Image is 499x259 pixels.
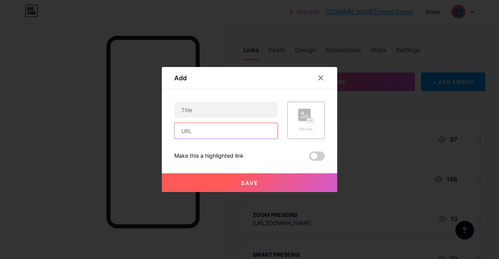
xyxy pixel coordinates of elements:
div: Add [174,73,187,83]
button: Save [162,173,337,192]
span: Save [241,180,258,186]
div: Picture [298,126,314,132]
div: Make this a highlighted link [174,152,244,161]
input: URL [175,123,278,139]
input: Title [175,102,278,118]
